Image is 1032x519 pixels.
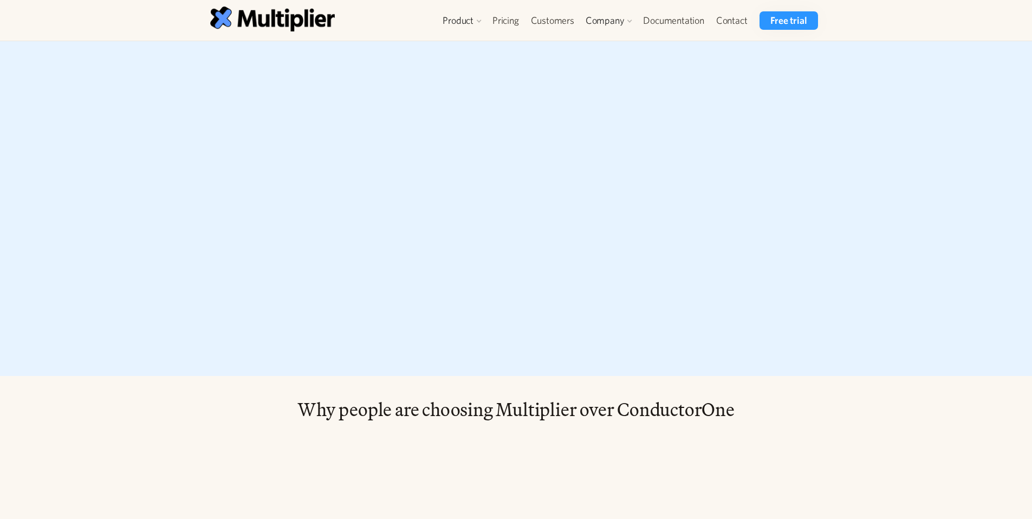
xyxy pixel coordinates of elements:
[437,11,486,30] div: Product
[525,11,580,30] a: Customers
[710,11,754,30] a: Contact
[760,11,817,30] a: Free trial
[486,11,525,30] a: Pricing
[443,14,473,27] div: Product
[580,11,638,30] div: Company
[586,14,625,27] div: Company
[637,11,710,30] a: Documentation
